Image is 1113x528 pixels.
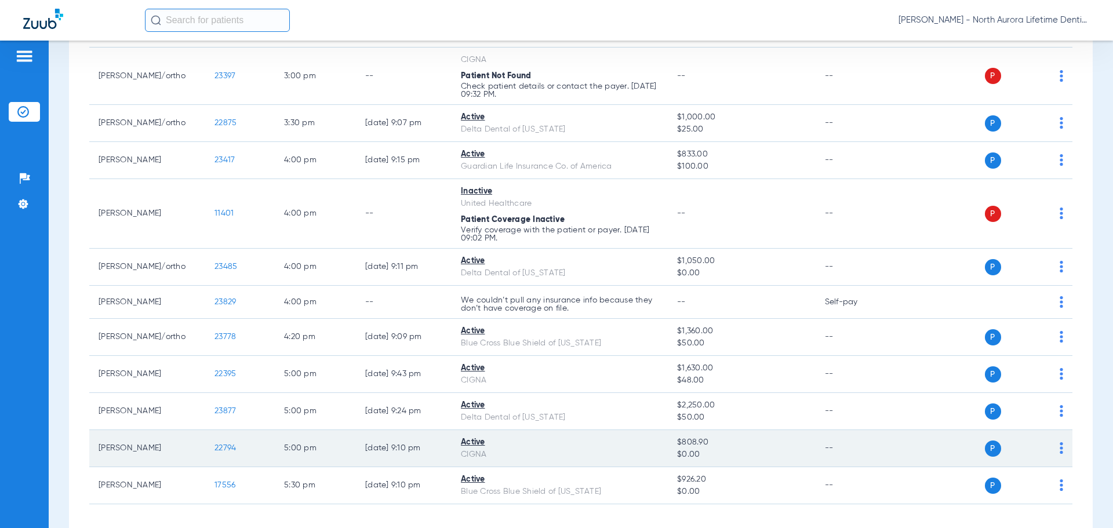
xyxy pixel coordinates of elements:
span: 23877 [214,407,236,415]
div: Active [461,399,659,412]
p: We couldn’t pull any insurance info because they don’t have coverage on file. [461,296,659,312]
span: $25.00 [677,123,806,136]
div: Active [461,111,659,123]
p: Check patient details or contact the payer. [DATE] 09:32 PM. [461,82,659,99]
span: $1,630.00 [677,362,806,374]
td: [DATE] 9:24 PM [356,393,452,430]
span: 22395 [214,370,236,378]
span: 22794 [214,444,236,452]
span: $48.00 [677,374,806,387]
td: 4:00 PM [275,142,356,179]
td: [PERSON_NAME] [89,430,205,467]
span: $808.90 [677,436,806,449]
td: Self-pay [816,286,894,319]
td: [PERSON_NAME]/ortho [89,105,205,142]
span: 23829 [214,298,236,306]
td: [DATE] 9:43 PM [356,356,452,393]
img: group-dot-blue.svg [1060,154,1063,166]
td: -- [816,467,894,504]
div: Active [461,325,659,337]
td: [DATE] 9:11 PM [356,249,452,286]
td: 5:00 PM [275,430,356,467]
img: group-dot-blue.svg [1060,405,1063,417]
td: -- [816,179,894,249]
span: -- [677,298,686,306]
div: Inactive [461,185,659,198]
td: -- [816,393,894,430]
div: CIGNA [461,54,659,66]
span: $50.00 [677,412,806,424]
img: group-dot-blue.svg [1060,70,1063,82]
span: 23778 [214,333,236,341]
td: [PERSON_NAME]/ortho [89,319,205,356]
span: Patient Not Found [461,72,531,80]
span: 17556 [214,481,235,489]
div: Active [461,255,659,267]
td: -- [816,319,894,356]
img: hamburger-icon [15,49,34,63]
span: $100.00 [677,161,806,173]
span: P [985,206,1001,222]
span: $50.00 [677,337,806,349]
div: Active [461,474,659,486]
div: Blue Cross Blue Shield of [US_STATE] [461,486,659,498]
span: P [985,259,1001,275]
img: group-dot-blue.svg [1060,296,1063,308]
span: P [985,366,1001,383]
td: [PERSON_NAME] [89,393,205,430]
span: Patient Coverage Inactive [461,216,565,224]
td: [DATE] 9:07 PM [356,105,452,142]
img: group-dot-blue.svg [1060,442,1063,454]
td: [PERSON_NAME] [89,286,205,319]
span: P [985,440,1001,457]
span: $1,050.00 [677,255,806,267]
td: 4:00 PM [275,249,356,286]
td: -- [356,48,452,105]
td: 4:00 PM [275,179,356,249]
span: $1,000.00 [677,111,806,123]
td: -- [816,105,894,142]
span: P [985,68,1001,84]
img: Zuub Logo [23,9,63,29]
div: Active [461,362,659,374]
td: 4:20 PM [275,319,356,356]
span: P [985,152,1001,169]
p: Verify coverage with the patient or payer. [DATE] 09:02 PM. [461,226,659,242]
td: [PERSON_NAME] [89,356,205,393]
td: 5:00 PM [275,356,356,393]
td: [PERSON_NAME] [89,467,205,504]
span: $926.20 [677,474,806,486]
td: 5:00 PM [275,393,356,430]
span: P [985,115,1001,132]
img: Search Icon [151,15,161,26]
td: -- [816,142,894,179]
span: 23397 [214,72,235,80]
div: Active [461,148,659,161]
td: 4:00 PM [275,286,356,319]
td: -- [816,356,894,393]
img: group-dot-blue.svg [1060,207,1063,219]
div: United Healthcare [461,198,659,210]
span: $0.00 [677,486,806,498]
div: CIGNA [461,374,659,387]
img: group-dot-blue.svg [1060,479,1063,491]
span: $833.00 [677,148,806,161]
td: -- [816,430,894,467]
span: -- [677,72,686,80]
img: group-dot-blue.svg [1060,331,1063,343]
td: 3:30 PM [275,105,356,142]
td: [DATE] 9:09 PM [356,319,452,356]
td: -- [816,249,894,286]
td: -- [356,179,452,249]
span: $1,360.00 [677,325,806,337]
div: Delta Dental of [US_STATE] [461,412,659,424]
img: group-dot-blue.svg [1060,368,1063,380]
span: -- [677,209,686,217]
span: P [985,403,1001,420]
td: -- [816,48,894,105]
td: 3:00 PM [275,48,356,105]
span: $2,250.00 [677,399,806,412]
td: [PERSON_NAME] [89,179,205,249]
span: 23485 [214,263,237,271]
img: group-dot-blue.svg [1060,261,1063,272]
